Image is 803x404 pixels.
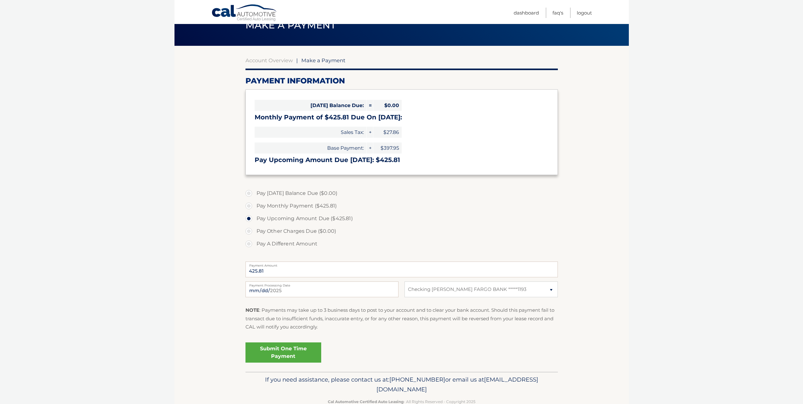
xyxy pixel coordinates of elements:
[373,127,402,138] span: $27.86
[552,8,563,18] a: FAQ's
[328,399,404,404] strong: Cal Automotive Certified Auto Leasing
[255,127,366,138] span: Sales Tax:
[245,281,399,297] input: Payment Date
[245,262,558,277] input: Payment Amount
[245,76,558,86] h2: Payment Information
[245,281,399,286] label: Payment Processing Date
[245,225,558,238] label: Pay Other Charges Due ($0.00)
[367,100,373,111] span: =
[245,342,321,363] a: Submit One Time Payment
[255,100,366,111] span: [DATE] Balance Due:
[296,57,298,63] span: |
[373,142,402,154] span: $397.95
[255,142,366,154] span: Base Payment:
[245,200,558,212] label: Pay Monthly Payment ($425.81)
[577,8,592,18] a: Logout
[245,212,558,225] label: Pay Upcoming Amount Due ($425.81)
[245,187,558,200] label: Pay [DATE] Balance Due ($0.00)
[373,100,402,111] span: $0.00
[250,375,554,395] p: If you need assistance, please contact us at: or email us at
[255,113,549,121] h3: Monthly Payment of $425.81 Due On [DATE]:
[255,156,549,164] h3: Pay Upcoming Amount Due [DATE]: $425.81
[301,57,345,63] span: Make a Payment
[245,238,558,250] label: Pay A Different Amount
[367,142,373,154] span: +
[367,127,373,138] span: +
[245,307,259,313] strong: NOTE
[245,262,558,267] label: Payment Amount
[211,4,278,22] a: Cal Automotive
[245,306,558,331] p: : Payments may take up to 3 business days to post to your account and to clear your bank account....
[514,8,539,18] a: Dashboard
[245,19,336,31] span: Make a Payment
[245,57,293,63] a: Account Overview
[389,376,445,383] span: [PHONE_NUMBER]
